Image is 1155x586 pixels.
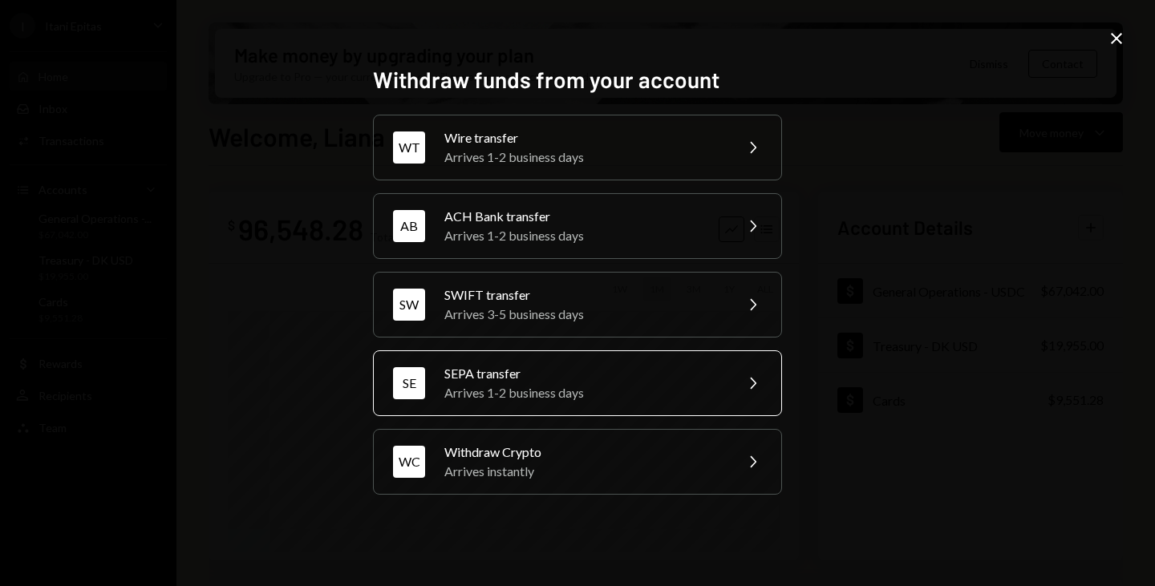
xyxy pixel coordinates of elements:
div: SWIFT transfer [444,285,723,305]
div: WT [393,131,425,164]
button: ABACH Bank transferArrives 1-2 business days [373,193,782,259]
div: SE [393,367,425,399]
div: Arrives 1-2 business days [444,148,723,167]
button: WCWithdraw CryptoArrives instantly [373,429,782,495]
button: SWSWIFT transferArrives 3-5 business days [373,272,782,337]
div: ACH Bank transfer [444,207,723,226]
button: WTWire transferArrives 1-2 business days [373,115,782,180]
div: WC [393,446,425,478]
h2: Withdraw funds from your account [373,64,782,95]
div: Wire transfer [444,128,723,148]
div: Arrives instantly [444,462,723,481]
div: Withdraw Crypto [444,443,723,462]
div: AB [393,210,425,242]
div: SW [393,289,425,321]
button: SESEPA transferArrives 1-2 business days [373,350,782,416]
div: SEPA transfer [444,364,723,383]
div: Arrives 3-5 business days [444,305,723,324]
div: Arrives 1-2 business days [444,226,723,245]
div: Arrives 1-2 business days [444,383,723,402]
